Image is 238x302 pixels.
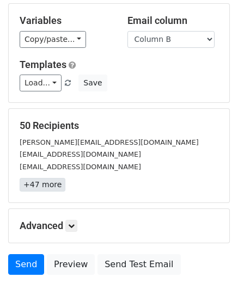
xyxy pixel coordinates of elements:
iframe: Chat Widget [184,250,238,302]
small: [PERSON_NAME][EMAIL_ADDRESS][DOMAIN_NAME] [20,138,199,146]
a: Send [8,254,44,275]
h5: Email column [127,15,219,27]
h5: 50 Recipients [20,120,218,132]
a: Copy/paste... [20,31,86,48]
a: Send Test Email [97,254,180,275]
div: Csevegés widget [184,250,238,302]
a: +47 more [20,178,65,192]
a: Load... [20,75,62,91]
small: [EMAIL_ADDRESS][DOMAIN_NAME] [20,150,141,158]
a: Preview [47,254,95,275]
small: [EMAIL_ADDRESS][DOMAIN_NAME] [20,163,141,171]
h5: Advanced [20,220,218,232]
button: Save [78,75,107,91]
h5: Variables [20,15,111,27]
a: Templates [20,59,66,70]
